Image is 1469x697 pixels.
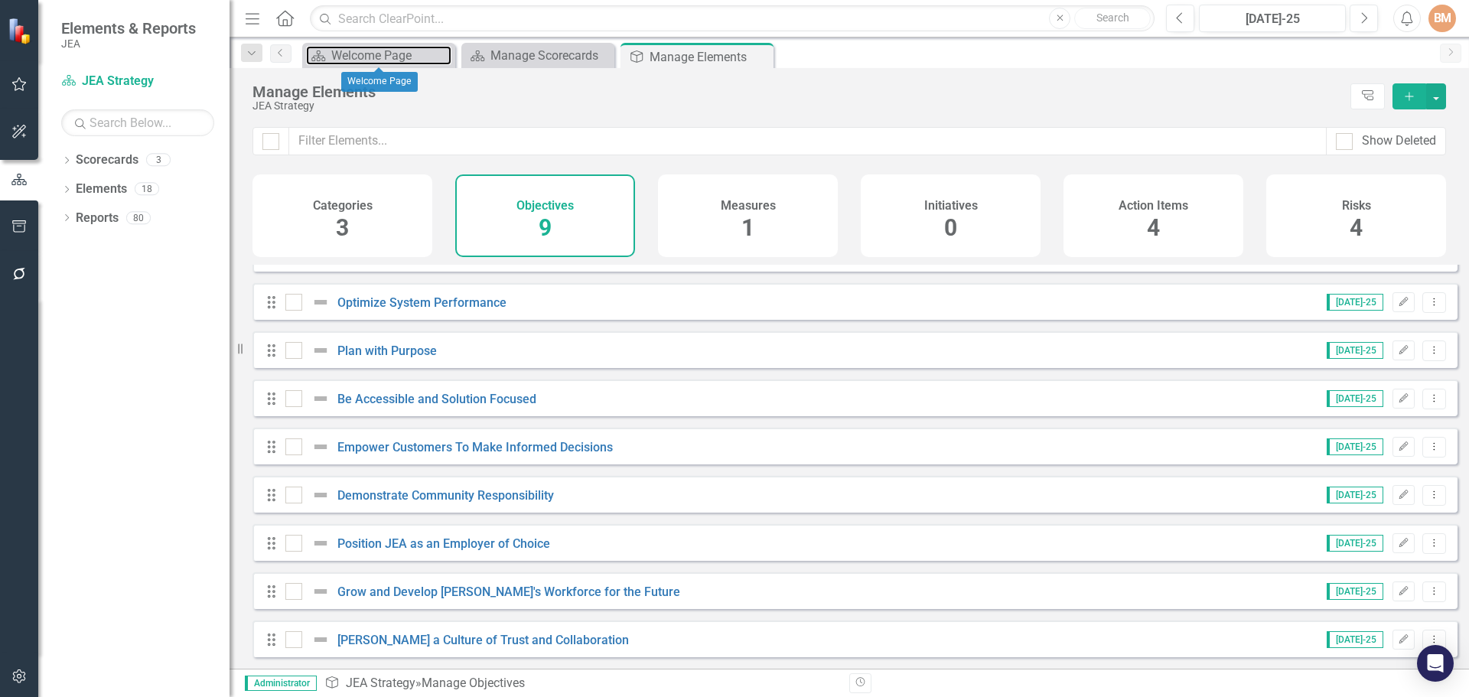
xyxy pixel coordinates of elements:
[61,19,196,37] span: Elements & Reports
[341,72,418,92] div: Welcome Page
[61,73,214,90] a: JEA Strategy
[252,100,1343,112] div: JEA Strategy
[306,46,451,65] a: Welcome Page
[1327,390,1383,407] span: [DATE]-25
[76,210,119,227] a: Reports
[337,295,506,310] a: Optimize System Performance
[1428,5,1456,32] button: BM
[465,46,611,65] a: Manage Scorecards
[741,214,754,241] span: 1
[1327,342,1383,359] span: [DATE]-25
[516,199,574,213] h4: Objectives
[331,46,451,65] div: Welcome Page
[337,633,629,647] a: [PERSON_NAME] a Culture of Trust and Collaboration
[1199,5,1346,32] button: [DATE]-25
[311,293,330,311] img: Not Defined
[650,47,770,67] div: Manage Elements
[337,344,437,358] a: Plan with Purpose
[76,181,127,198] a: Elements
[313,199,373,213] h4: Categories
[346,676,415,690] a: JEA Strategy
[1096,11,1129,24] span: Search
[76,151,138,169] a: Scorecards
[539,214,552,241] span: 9
[146,154,171,167] div: 3
[61,109,214,136] input: Search Below...
[311,389,330,408] img: Not Defined
[1147,214,1160,241] span: 4
[337,536,550,551] a: Position JEA as an Employer of Choice
[252,83,1343,100] div: Manage Elements
[1327,438,1383,455] span: [DATE]-25
[490,46,611,65] div: Manage Scorecards
[288,127,1327,155] input: Filter Elements...
[311,486,330,504] img: Not Defined
[944,214,957,241] span: 0
[336,214,349,241] span: 3
[1327,535,1383,552] span: [DATE]-25
[337,392,536,406] a: Be Accessible and Solution Focused
[1119,199,1188,213] h4: Action Items
[61,37,196,50] small: JEA
[311,534,330,552] img: Not Defined
[245,676,317,691] span: Administrator
[1327,631,1383,648] span: [DATE]-25
[1204,10,1340,28] div: [DATE]-25
[1350,214,1363,241] span: 4
[1417,645,1454,682] div: Open Intercom Messenger
[1362,132,1436,150] div: Show Deleted
[1327,487,1383,503] span: [DATE]-25
[924,199,978,213] h4: Initiatives
[310,5,1155,32] input: Search ClearPoint...
[311,438,330,456] img: Not Defined
[721,199,776,213] h4: Measures
[1342,199,1371,213] h4: Risks
[337,440,613,454] a: Empower Customers To Make Informed Decisions
[311,630,330,649] img: Not Defined
[1327,583,1383,600] span: [DATE]-25
[1074,8,1151,29] button: Search
[324,675,838,692] div: » Manage Objectives
[311,582,330,601] img: Not Defined
[126,211,151,224] div: 80
[135,183,159,196] div: 18
[337,585,680,599] a: Grow and Develop [PERSON_NAME]'s Workforce for the Future
[1327,294,1383,311] span: [DATE]-25
[337,488,554,503] a: Demonstrate Community Responsibility
[311,341,330,360] img: Not Defined
[8,18,34,44] img: ClearPoint Strategy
